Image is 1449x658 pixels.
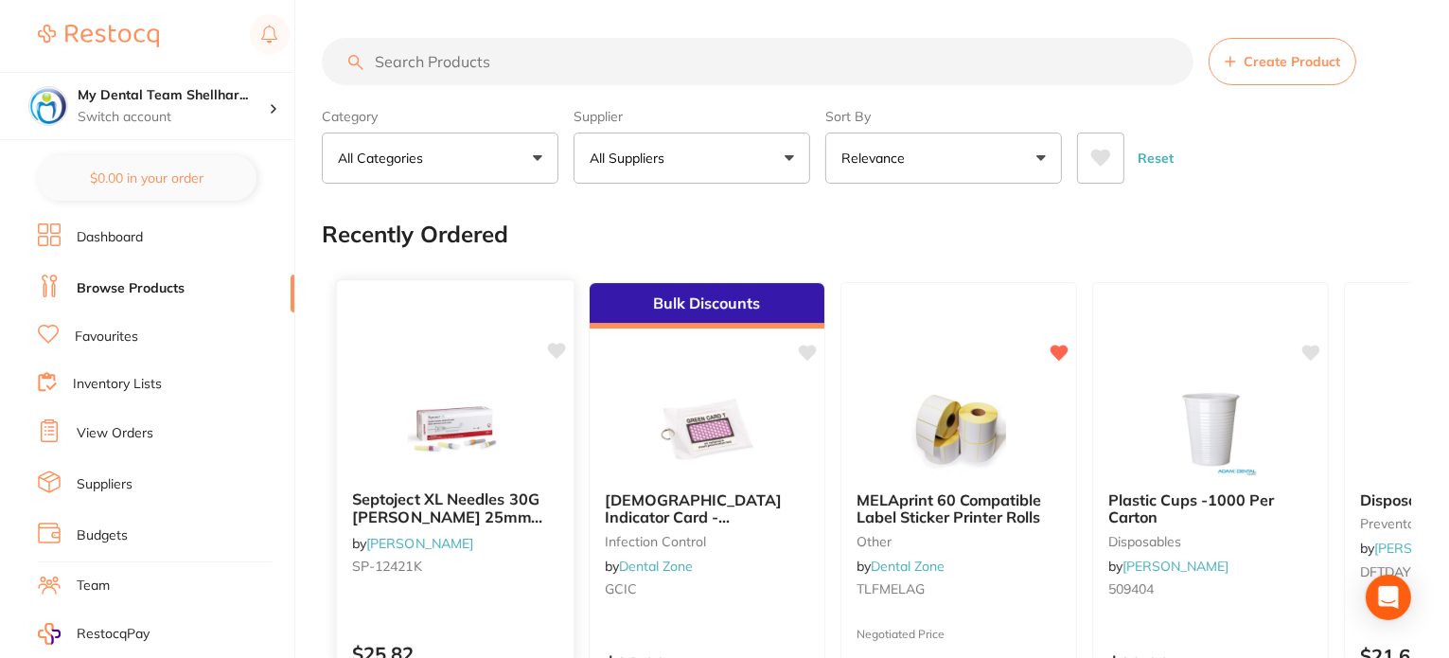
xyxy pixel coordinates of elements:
img: RestocqPay [38,623,61,645]
p: All Suppliers [590,149,672,168]
a: Dental Zone [619,558,693,575]
button: $0.00 in your order [38,155,256,201]
img: Restocq Logo [38,25,159,47]
b: Plastic Cups -1000 Per Carton [1108,491,1313,526]
a: RestocqPay [38,623,150,645]
div: Open Intercom Messenger [1366,575,1411,620]
img: Green Card Indicator Card - Bowie Dick Test [645,382,769,476]
label: Category [322,108,558,125]
span: by [1108,558,1228,575]
img: MELAprint 60 Compatible Label Sticker Printer Rolls [897,382,1020,476]
p: Relevance [841,149,912,168]
span: by [857,558,945,575]
span: Create Product [1244,54,1340,69]
span: by [352,534,473,551]
img: Plastic Cups -1000 Per Carton [1149,382,1272,476]
small: other [857,534,1061,549]
label: Sort By [825,108,1062,125]
small: Negotiated Price [857,628,1061,641]
img: My Dental Team Shellharbour [29,87,67,125]
a: Browse Products [77,279,185,298]
a: [PERSON_NAME] [366,534,473,551]
small: TLFMELAG [857,581,1061,596]
a: [PERSON_NAME] [1122,558,1228,575]
h2: Recently Ordered [322,222,508,248]
small: disposables [1108,534,1313,549]
button: Create Product [1209,38,1356,85]
button: All Categories [322,133,558,184]
img: Septoject XL Needles 30G Opal Short 25mm Box of 100 [393,380,517,475]
button: All Suppliers [574,133,810,184]
p: Switch account [78,108,269,127]
input: Search Products [322,38,1193,85]
small: GCIC [605,581,809,596]
small: Infection Control [605,534,809,549]
div: Bulk Discounts [590,283,824,329]
small: 509404 [1108,581,1313,596]
a: Inventory Lists [73,375,162,394]
button: Relevance [825,133,1062,184]
label: Supplier [574,108,810,125]
b: Green Card Indicator Card - Bowie Dick Test [605,491,809,526]
h4: My Dental Team Shellharbour [78,86,269,105]
b: MELAprint 60 Compatible Label Sticker Printer Rolls [857,491,1061,526]
a: Dental Zone [871,558,945,575]
a: Budgets [77,526,128,545]
a: View Orders [77,424,153,443]
small: SP-12421K [352,559,558,574]
a: Favourites [75,328,138,347]
a: Restocq Logo [38,14,159,58]
a: Dashboard [77,228,143,247]
button: Reset [1132,133,1179,184]
a: Suppliers [77,475,133,494]
span: RestocqPay [77,625,150,644]
a: Team [77,577,110,596]
span: by [605,558,693,575]
p: All Categories [338,149,431,168]
b: Septoject XL Needles 30G Opal Short 25mm Box of 100 [352,490,558,525]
